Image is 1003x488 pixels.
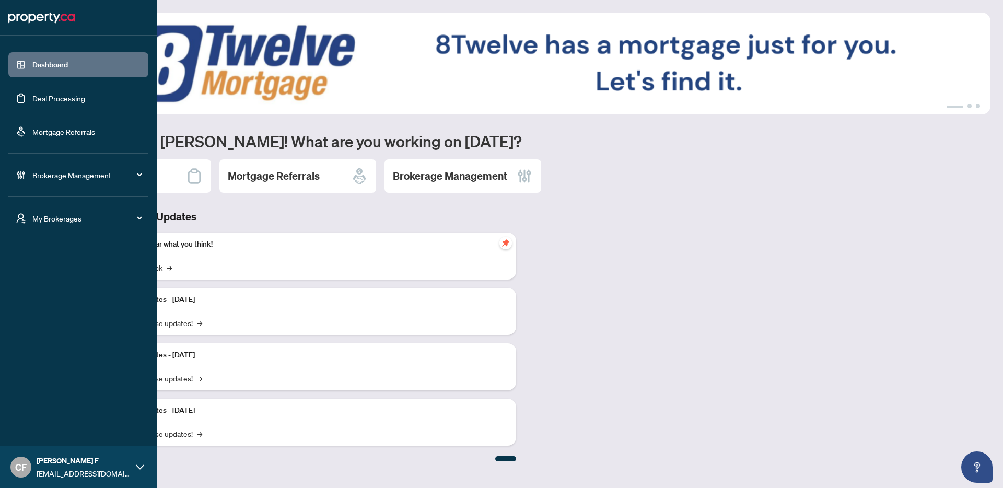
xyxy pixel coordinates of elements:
[37,468,131,479] span: [EMAIL_ADDRESS][DOMAIN_NAME]
[32,169,141,181] span: Brokerage Management
[947,104,963,108] button: 1
[110,294,508,306] p: Platform Updates - [DATE]
[167,262,172,273] span: →
[197,317,202,329] span: →
[15,460,27,474] span: CF
[393,169,507,183] h2: Brokerage Management
[16,213,26,224] span: user-switch
[228,169,320,183] h2: Mortgage Referrals
[110,350,508,361] p: Platform Updates - [DATE]
[32,213,141,224] span: My Brokerages
[32,60,68,69] a: Dashboard
[8,9,75,26] img: logo
[197,373,202,384] span: →
[197,428,202,439] span: →
[110,239,508,250] p: We want to hear what you think!
[961,451,993,483] button: Open asap
[499,237,512,249] span: pushpin
[976,104,980,108] button: 3
[32,127,95,136] a: Mortgage Referrals
[54,131,990,151] h1: Welcome back [PERSON_NAME]! What are you working on [DATE]?
[32,94,85,103] a: Deal Processing
[37,455,131,467] span: [PERSON_NAME] F
[967,104,972,108] button: 2
[54,13,990,114] img: Slide 0
[54,210,516,224] h3: Brokerage & Industry Updates
[110,405,508,416] p: Platform Updates - [DATE]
